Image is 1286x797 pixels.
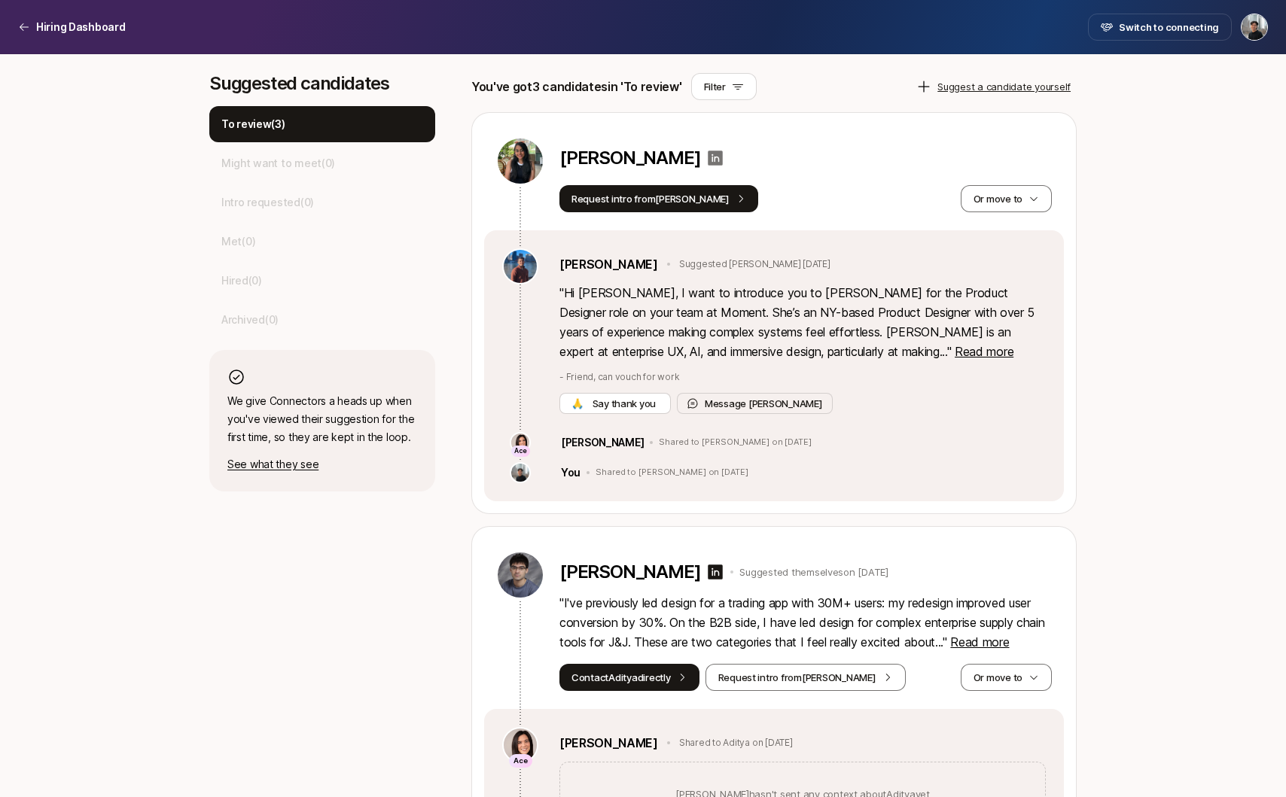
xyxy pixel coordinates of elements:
p: Intro requested ( 0 ) [221,193,314,211]
p: Ace [513,755,528,768]
span: Say thank you [590,396,659,411]
img: 138fb35e_422b_4af4_9317_e6392f466d67.jpg [504,250,537,283]
img: dc681d8a_43eb_4aba_a374_80b352a73c28.jpg [498,138,543,184]
p: You've got 3 candidates in 'To review' [471,77,682,96]
button: Billy Tseng [1241,14,1268,41]
p: - Friend, can vouch for work [559,370,1046,384]
img: 48213564_d349_4c7a_bc3f_3e31999807fd.jfif [511,464,529,482]
span: Read more [950,634,1009,649]
img: Billy Tseng [1242,14,1267,40]
p: Hired ( 0 ) [221,272,262,290]
p: Suggested themselves on [DATE] [739,564,888,579]
p: You [561,464,581,482]
p: We give Connectors a heads up when you've viewed their suggestion for the first time, so they are... [227,392,417,446]
p: Met ( 0 ) [221,233,255,251]
button: ContactAdityadirectly [559,664,699,691]
img: 71d7b91d_d7cb_43b4_a7ea_a9b2f2cc6e03.jpg [511,433,529,452]
img: 71d7b91d_d7cb_43b4_a7ea_a9b2f2cc6e03.jpg [504,729,537,762]
button: 🙏 Say thank you [559,393,671,414]
p: Might want to meet ( 0 ) [221,154,335,172]
p: " I've previously led design for a trading app with 30M+ users: my redesign improved user convers... [559,593,1052,652]
p: Suggest a candidate yourself [937,79,1071,94]
span: 🙏 [571,396,584,411]
p: Archived ( 0 ) [221,311,279,329]
p: [PERSON_NAME] [559,561,700,583]
p: To review ( 3 ) [221,115,285,133]
span: Read more [955,344,1013,359]
p: " Hi [PERSON_NAME], I want to introduce you to [PERSON_NAME] for the Product Designer role on you... [559,283,1046,361]
p: Suggested [PERSON_NAME] [DATE] [679,257,830,271]
button: Switch to connecting [1088,14,1232,41]
p: Shared to Aditya on [DATE] [679,736,793,750]
button: Message [PERSON_NAME] [677,393,833,414]
p: Suggested candidates [209,73,435,94]
p: Hiring Dashboard [36,18,126,36]
button: Or move to [961,664,1052,691]
a: [PERSON_NAME] [559,254,658,274]
p: Shared to [PERSON_NAME] on [DATE] [659,437,811,448]
p: See what they see [227,455,417,473]
button: Or move to [961,185,1052,212]
img: 3c31d564_0305_4bc8_a6e7_9f3e3f3c192c.jpg [498,552,543,598]
button: Filter [691,73,757,100]
button: Request intro from[PERSON_NAME] [705,664,906,691]
button: Request intro from[PERSON_NAME] [559,185,758,212]
p: [PERSON_NAME] [561,433,644,452]
a: [PERSON_NAME] [559,733,658,753]
p: Shared to [PERSON_NAME] on [DATE] [596,467,748,478]
p: [PERSON_NAME] [559,148,700,169]
span: Switch to connecting [1119,20,1219,35]
p: Ace [514,446,527,456]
